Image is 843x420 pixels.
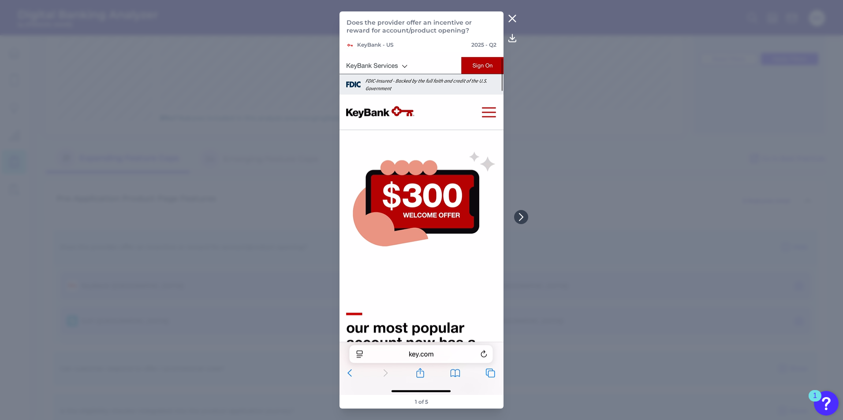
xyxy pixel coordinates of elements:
button: Open Resource Center, 1 new notification [814,391,839,416]
footer: 1 of 5 [411,395,432,409]
p: KeyBank - US [347,41,394,49]
img: KeyBank [347,42,354,49]
p: 2025 - Q2 [471,41,496,49]
div: 1 [813,396,817,407]
img: 3328a-Keybank-Onboarding-Q2-2025.png [339,52,503,395]
p: Does the provider offer an incentive or reward for account/product opening? [347,18,496,34]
